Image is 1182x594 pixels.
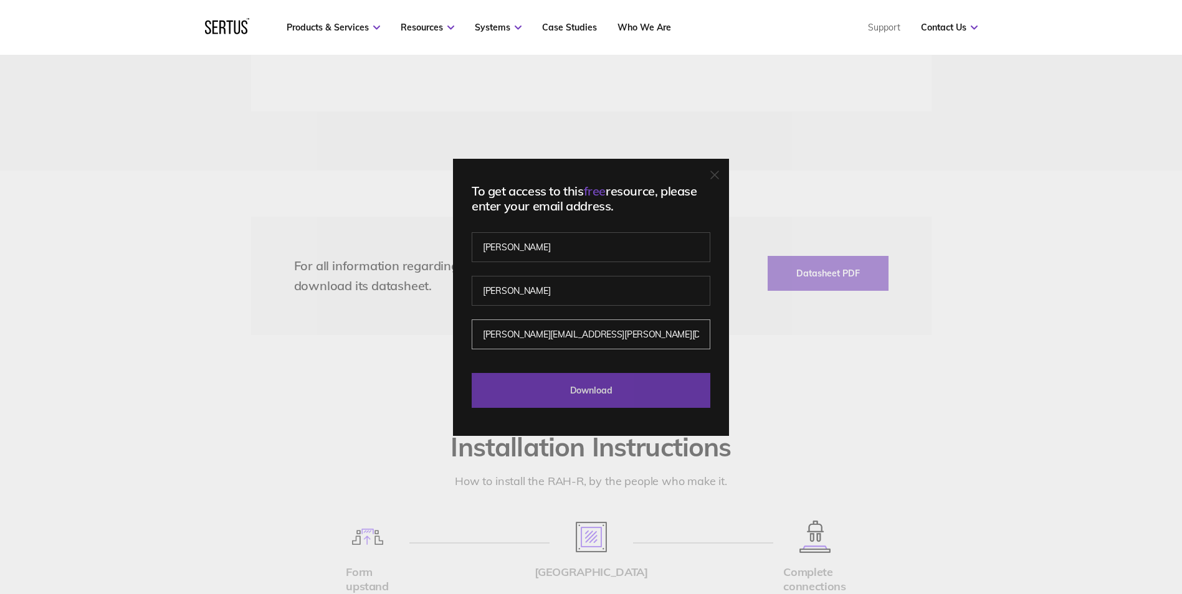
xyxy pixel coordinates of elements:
[868,22,900,33] a: Support
[921,22,978,33] a: Contact Us
[958,450,1182,594] iframe: Chat Widget
[542,22,597,33] a: Case Studies
[584,183,606,199] span: free
[475,22,522,33] a: Systems
[401,22,454,33] a: Resources
[472,276,710,306] input: Last name*
[472,319,710,349] input: Work email address*
[287,22,380,33] a: Products & Services
[472,373,710,408] input: Download
[472,232,710,262] input: First name*
[472,184,710,214] div: To get access to this resource, please enter your email address.
[617,22,671,33] a: Who We Are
